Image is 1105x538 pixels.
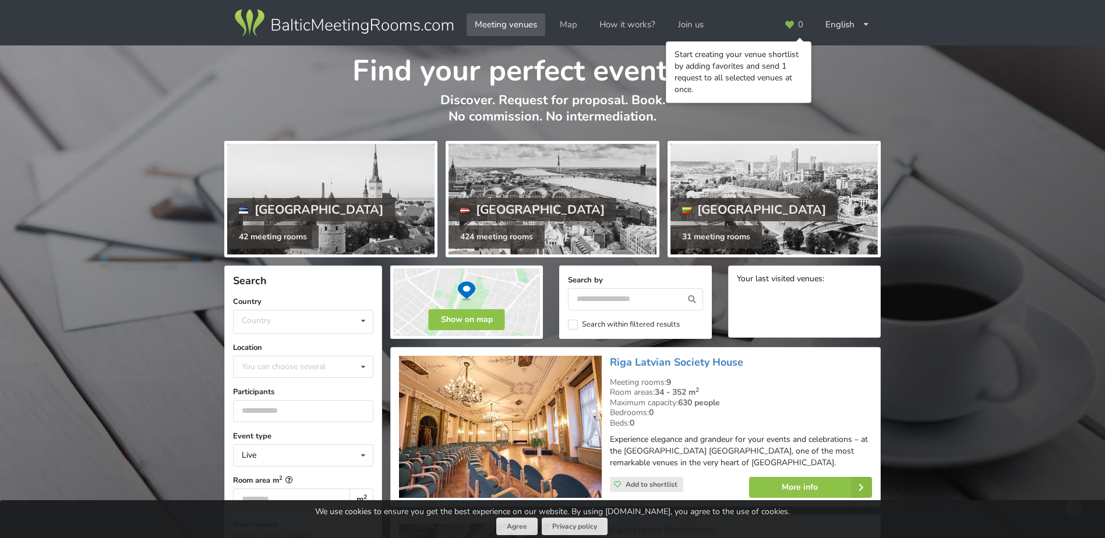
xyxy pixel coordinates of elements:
a: Join us [670,13,712,36]
a: [GEOGRAPHIC_DATA] 42 meeting rooms [224,141,437,257]
div: 42 meeting rooms [227,225,319,249]
div: Country [242,316,271,325]
span: 0 [798,20,803,29]
img: Historic event venue | Riga | Riga Latvian Society House [399,356,601,498]
sup: 2 [363,493,367,501]
div: Bedrooms: [610,408,872,418]
label: Event type [233,430,373,442]
strong: 0 [649,407,654,418]
sup: 2 [696,385,699,394]
a: [GEOGRAPHIC_DATA] 31 meeting rooms [668,141,881,257]
div: Your last visited venues: [737,274,872,285]
a: How it works? [591,13,663,36]
p: Discover. Request for proposal. Book. No commission. No intermediation. [224,92,881,137]
a: Map [552,13,585,36]
h1: Find your perfect event space [224,45,881,90]
img: Baltic Meeting Rooms [232,7,456,40]
div: 31 meeting rooms [670,225,762,249]
a: More info [749,477,872,498]
div: English [817,13,878,36]
sup: 2 [279,474,283,482]
span: Search [233,274,267,288]
button: Show on map [429,309,505,330]
button: Agree [496,518,538,536]
label: Country [233,296,373,307]
div: 424 meeting rooms [449,225,545,249]
span: Add to shortlist [626,480,677,489]
div: Meeting rooms: [610,377,872,388]
strong: 34 - 352 m [655,387,699,398]
p: Experience elegance and grandeur for your events and celebrations – at the [GEOGRAPHIC_DATA] [GEO... [610,434,872,469]
strong: 9 [666,377,671,388]
div: Maximum capacity: [610,398,872,408]
div: [GEOGRAPHIC_DATA] [449,198,616,221]
label: Participants [233,386,373,398]
a: [GEOGRAPHIC_DATA] 424 meeting rooms [446,141,659,257]
strong: 630 people [678,397,720,408]
label: Location [233,342,373,353]
label: Search by [568,274,703,286]
label: Room area m [233,475,373,486]
div: Live [242,451,256,459]
div: [GEOGRAPHIC_DATA] [227,198,395,221]
div: [GEOGRAPHIC_DATA] [670,198,838,221]
a: Riga Latvian Society House [610,355,743,369]
div: Beds: [610,418,872,429]
div: Room areas: [610,387,872,398]
img: Show on map [390,266,543,339]
div: Start creating your venue shortlist by adding favorites and send 1 request to all selected venues... [675,49,803,95]
label: Search within filtered results [568,320,680,330]
div: You can choose several [239,360,352,373]
a: Meeting venues [467,13,545,36]
div: m [349,489,373,511]
strong: 0 [630,417,634,429]
a: Privacy policy [542,518,608,536]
